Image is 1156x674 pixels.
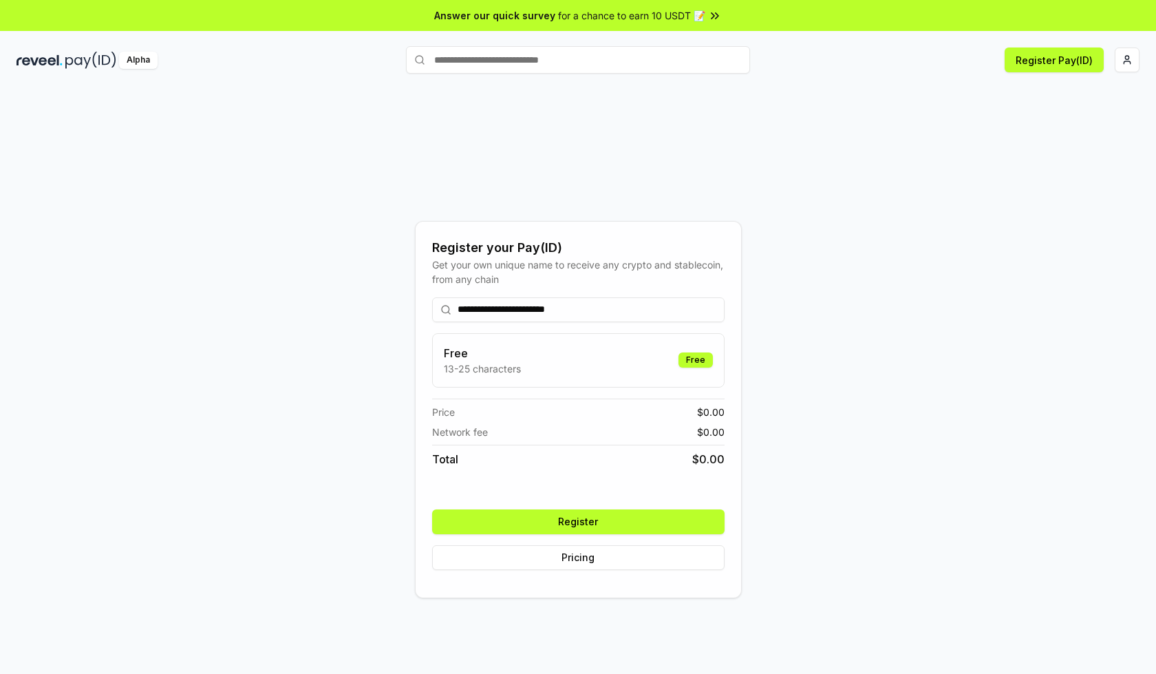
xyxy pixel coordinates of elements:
span: $ 0.00 [697,405,725,419]
img: pay_id [65,52,116,69]
button: Pricing [432,545,725,570]
p: 13-25 characters [444,361,521,376]
div: Alpha [119,52,158,69]
div: Register your Pay(ID) [432,238,725,257]
img: reveel_dark [17,52,63,69]
button: Register Pay(ID) [1005,48,1104,72]
span: for a chance to earn 10 USDT 📝 [558,8,705,23]
span: $ 0.00 [692,451,725,467]
span: $ 0.00 [697,425,725,439]
div: Free [678,352,713,368]
span: Price [432,405,455,419]
button: Register [432,509,725,534]
h3: Free [444,345,521,361]
span: Network fee [432,425,488,439]
div: Get your own unique name to receive any crypto and stablecoin, from any chain [432,257,725,286]
span: Answer our quick survey [434,8,555,23]
span: Total [432,451,458,467]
